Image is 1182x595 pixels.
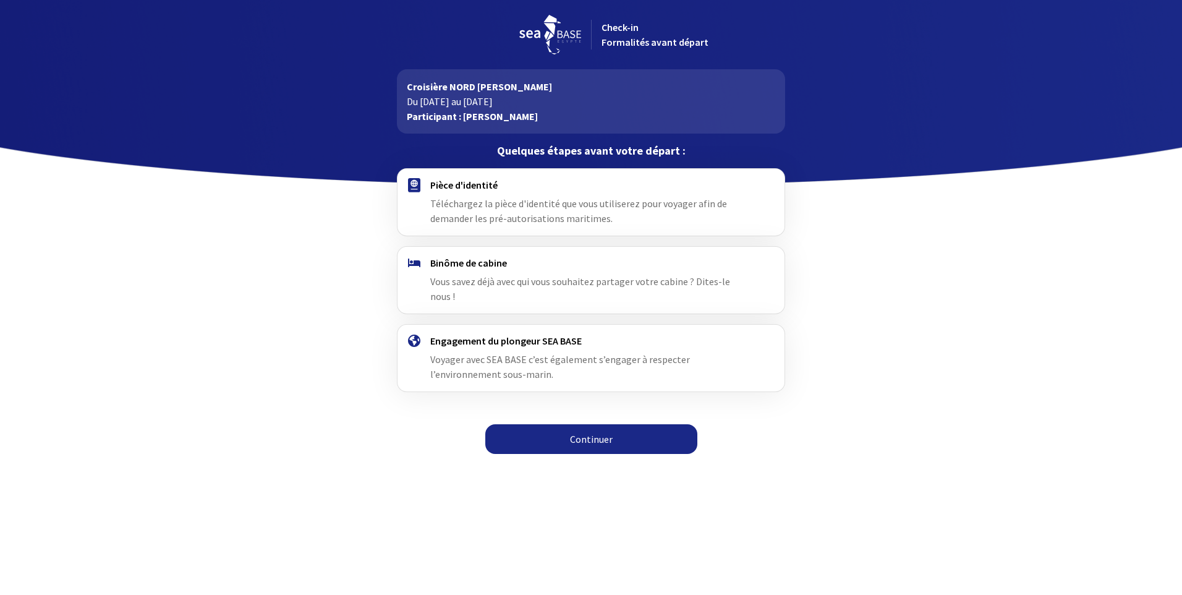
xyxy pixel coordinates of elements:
[430,197,727,225] span: Téléchargez la pièce d'identité que vous utiliserez pour voyager afin de demander les pré-autoris...
[407,94,775,109] p: Du [DATE] au [DATE]
[397,143,784,158] p: Quelques étapes avant votre départ :
[407,109,775,124] p: Participant : [PERSON_NAME]
[602,21,708,48] span: Check-in Formalités avant départ
[485,424,697,454] a: Continuer
[430,353,690,380] span: Voyager avec SEA BASE c’est également s’engager à respecter l’environnement sous-marin.
[430,335,751,347] h4: Engagement du plongeur SEA BASE
[430,179,751,191] h4: Pièce d'identité
[408,335,420,347] img: engagement.svg
[407,79,775,94] p: Croisière NORD [PERSON_NAME]
[408,259,420,267] img: binome.svg
[430,257,751,269] h4: Binôme de cabine
[519,15,581,54] img: logo_seabase.svg
[408,178,420,192] img: passport.svg
[430,275,730,302] span: Vous savez déjà avec qui vous souhaitez partager votre cabine ? Dites-le nous !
